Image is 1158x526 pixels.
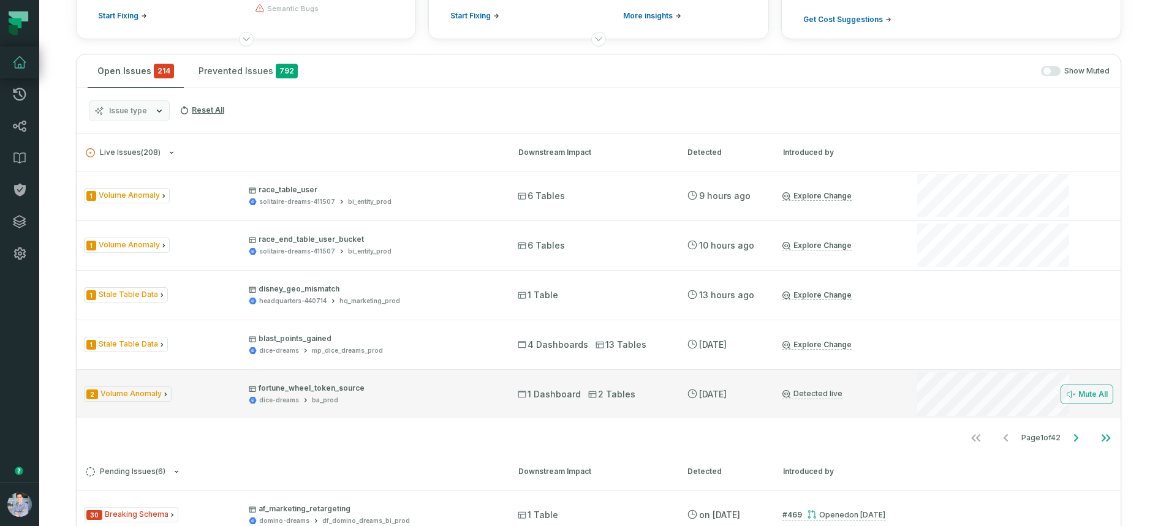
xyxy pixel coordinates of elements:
div: Introduced by [783,466,893,477]
p: blast_points_gained [249,334,496,344]
a: Get Cost Suggestions [803,15,891,24]
span: Severity [86,340,96,350]
a: Explore Change [782,191,852,201]
button: Mute All [1061,385,1113,404]
a: More insights [623,11,681,21]
nav: pagination [77,426,1121,450]
span: Severity [86,389,98,399]
a: Start Fixing [98,11,147,21]
a: Start Fixing [450,11,499,21]
span: Pending Issues ( 6 ) [86,467,165,476]
p: race_end_table_user_bucket [249,235,496,244]
a: Explore Change [782,241,852,250]
relative-time: Oct 3, 2025, 1:00 AM PDT [699,290,754,300]
button: Prevented Issues [189,54,308,88]
button: Go to next page [1061,426,1091,450]
a: Explore Change [782,290,852,300]
span: 1 Table [518,509,558,521]
span: critical issues and errors combined [154,64,174,78]
span: 6 Tables [518,239,565,252]
div: ba_prod [312,396,338,405]
span: Severity [86,191,96,201]
relative-time: Aug 24, 2025, 3:34 AM PDT [699,509,740,520]
relative-time: Oct 3, 2025, 3:59 AM PDT [699,240,754,250]
span: semantic bugs [267,4,319,13]
span: Get Cost Suggestions [803,15,883,24]
img: avatar of Alon Nafta [7,492,32,517]
div: Introduced by [783,147,893,158]
div: Downstream Impact [518,147,665,158]
relative-time: Oct 1, 2025, 11:59 PM PDT [699,339,727,350]
button: Go to first page [961,426,991,450]
span: 792 [276,64,298,78]
p: disney_geo_mismatch [249,284,496,294]
div: bi_entity_prod [348,247,392,256]
div: hq_marketing_prod [339,296,400,306]
span: Issue Type [84,507,178,522]
span: Issue Type [84,188,170,203]
button: Issue type [89,100,170,121]
span: 6 Tables [518,190,565,202]
span: Start Fixing [98,11,138,21]
div: solitaire-dreams-411507 [259,247,335,256]
span: 13 Tables [596,339,646,351]
a: #469Opened[DATE] 11:11:20 PM [782,509,885,520]
button: Reset All [175,100,229,120]
div: Live Issues(208) [77,171,1121,453]
relative-time: Oct 1, 2025, 11:59 PM PDT [699,389,727,399]
p: race_table_user [249,185,496,195]
span: Issue Type [84,337,168,352]
span: Severity [86,241,96,250]
div: bi_entity_prod [348,197,392,206]
div: Show Muted [312,66,1110,77]
div: solitaire-dreams-411507 [259,197,335,206]
div: domino-dreams [259,516,309,525]
span: Start Fixing [450,11,491,21]
div: Downstream Impact [518,466,665,477]
a: Explore Change [782,340,852,350]
button: Pending Issues(6) [86,467,496,476]
span: 1 Table [518,289,558,301]
div: headquarters-440714 [259,296,327,306]
div: dice-dreams [259,346,299,355]
div: Opened [807,510,885,519]
div: Detected [687,466,761,477]
div: Detected [687,147,761,158]
div: dice-dreams [259,396,299,405]
div: mp_dice_dreams_prod [312,346,383,355]
span: Issue Type [84,238,170,253]
p: af_marketing_retargeting [249,504,496,514]
button: Live Issues(208) [86,148,496,157]
span: Issue Type [84,386,172,402]
span: 1 Dashboard [518,388,581,400]
a: Detected live [782,389,842,399]
div: df_domino_dreams_bi_prod [322,516,410,525]
span: More insights [623,11,673,21]
span: 4 Dashboards [518,339,588,351]
button: Go to last page [1091,426,1121,450]
relative-time: Oct 3, 2025, 5:01 AM PDT [699,190,751,201]
span: Live Issues ( 208 ) [86,148,161,157]
button: Go to previous page [991,426,1021,450]
p: fortune_wheel_token_source [249,383,496,393]
div: Tooltip anchor [13,465,25,476]
span: Severity [86,510,102,520]
ul: Page 1 of 42 [961,426,1121,450]
button: Open Issues [88,54,184,88]
span: Severity [86,290,96,300]
span: 2 Tables [588,388,635,400]
span: Issue type [109,106,147,116]
relative-time: Dec 30, 2024, 11:11 PM PST [849,510,885,519]
span: Issue Type [84,287,168,302]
